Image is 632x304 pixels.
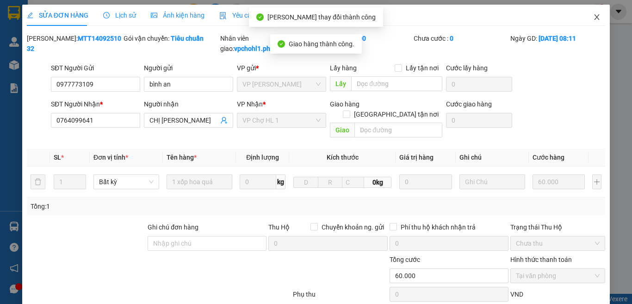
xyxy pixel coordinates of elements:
[399,154,434,161] span: Giá trị hàng
[456,149,529,167] th: Ghi chú
[318,177,343,188] input: R
[103,12,110,19] span: clock-circle
[151,12,204,19] span: Ảnh kiện hàng
[51,99,140,109] div: SĐT Người Nhận
[51,63,140,73] div: SĐT Người Gửi
[256,13,264,21] span: check-circle
[246,154,279,161] span: Định lượng
[167,154,197,161] span: Tên hàng
[267,13,376,21] span: [PERSON_NAME] thay đổi thành công
[364,177,391,188] span: 0kg
[151,12,157,19] span: picture
[351,76,442,91] input: Dọc đường
[327,154,359,161] span: Kích thước
[533,174,585,189] input: 0
[390,256,420,263] span: Tổng cước
[242,113,321,127] span: VP Chợ HL 1
[144,99,233,109] div: Người nhận
[510,291,523,298] span: VND
[278,40,285,48] span: check-circle
[533,154,564,161] span: Cước hàng
[167,174,232,189] input: VD: Bàn, Ghế
[171,35,204,42] b: Tiêu chuẩn
[330,100,359,108] span: Giao hàng
[516,236,600,250] span: Chưa thu
[293,177,318,188] input: D
[268,223,290,231] span: Thu Hộ
[402,63,442,73] span: Lấy tận nơi
[318,222,388,232] span: Chuyển khoản ng. gửi
[414,33,508,43] div: Chưa cước :
[99,175,154,189] span: Bất kỳ
[330,76,351,91] span: Lấy
[446,64,488,72] label: Cước lấy hàng
[276,174,285,189] span: kg
[593,13,601,21] span: close
[446,100,492,108] label: Cước giao hàng
[584,5,610,31] button: Close
[459,174,525,189] input: Ghi Chú
[510,33,605,43] div: Ngày GD:
[148,236,266,251] input: Ghi chú đơn hàng
[242,77,321,91] span: VP Dương Đình Nghệ
[450,35,453,42] b: 0
[93,154,128,161] span: Đơn vị tính
[342,177,364,188] input: C
[237,100,263,108] span: VP Nhận
[510,222,605,232] div: Trạng thái Thu Hộ
[510,256,572,263] label: Hình thức thanh toán
[397,222,479,232] span: Phí thu hộ khách nhận trả
[27,33,122,54] div: [PERSON_NAME]:
[399,174,452,189] input: 0
[124,33,218,43] div: Gói vận chuyển:
[220,117,228,124] span: user-add
[592,174,601,189] button: plus
[54,154,61,161] span: SL
[446,77,512,92] input: Cước lấy hàng
[27,12,88,19] span: SỬA ĐƠN HÀNG
[31,201,245,211] div: Tổng: 1
[27,12,33,19] span: edit
[289,40,354,48] span: Giao hàng thành công.
[103,12,136,19] span: Lịch sử
[516,269,600,283] span: Tại văn phòng
[317,33,412,43] div: Cước rồi :
[144,63,233,73] div: Người gửi
[220,33,315,54] div: Nhân viên giao:
[350,109,442,119] span: [GEOGRAPHIC_DATA] tận nơi
[354,123,442,137] input: Dọc đường
[330,123,354,137] span: Giao
[219,12,317,19] span: Yêu cầu xuất hóa đơn điện tử
[446,113,512,128] input: Cước giao hàng
[539,35,576,42] b: [DATE] 08:11
[148,223,198,231] label: Ghi chú đơn hàng
[219,12,227,19] img: icon
[237,63,326,73] div: VP gửi
[330,64,357,72] span: Lấy hàng
[234,45,295,52] b: vpchohl1.phucxuyen
[31,174,45,189] button: delete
